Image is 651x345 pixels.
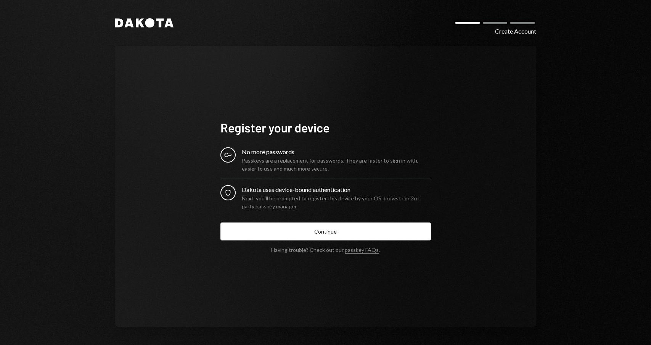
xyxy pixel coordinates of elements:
[271,247,380,253] div: Having trouble? Check out our .
[495,27,536,36] div: Create Account
[242,156,431,172] div: Passkeys are a replacement for passwords. They are faster to sign in with, easier to use and much...
[242,194,431,210] div: Next, you’ll be prompted to register this device by your OS, browser or 3rd party passkey manager.
[242,147,431,156] div: No more passwords
[345,247,379,254] a: passkey FAQs
[220,120,431,135] h1: Register your device
[220,222,431,240] button: Continue
[242,185,431,194] div: Dakota uses device-bound authentication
